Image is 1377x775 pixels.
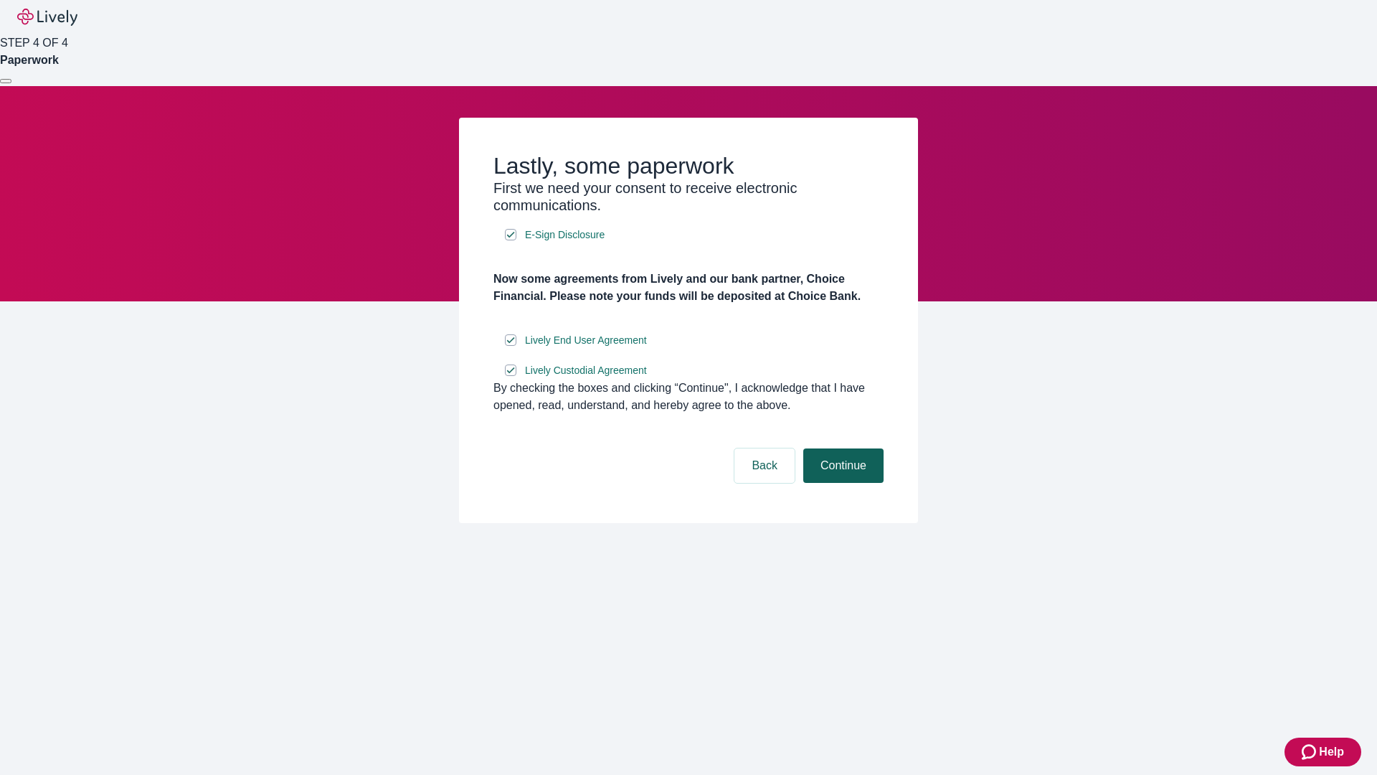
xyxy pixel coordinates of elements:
a: e-sign disclosure document [522,332,650,349]
svg: Zendesk support icon [1302,743,1319,761]
div: By checking the boxes and clicking “Continue", I acknowledge that I have opened, read, understand... [493,380,884,414]
button: Back [734,448,795,483]
h3: First we need your consent to receive electronic communications. [493,179,884,214]
button: Continue [803,448,884,483]
h4: Now some agreements from Lively and our bank partner, Choice Financial. Please note your funds wi... [493,271,884,305]
a: e-sign disclosure document [522,362,650,380]
h2: Lastly, some paperwork [493,152,884,179]
a: e-sign disclosure document [522,226,607,244]
img: Lively [17,9,77,26]
span: E-Sign Disclosure [525,227,605,243]
span: Lively End User Agreement [525,333,647,348]
span: Help [1319,743,1344,761]
button: Zendesk support iconHelp [1284,738,1361,766]
span: Lively Custodial Agreement [525,363,647,378]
